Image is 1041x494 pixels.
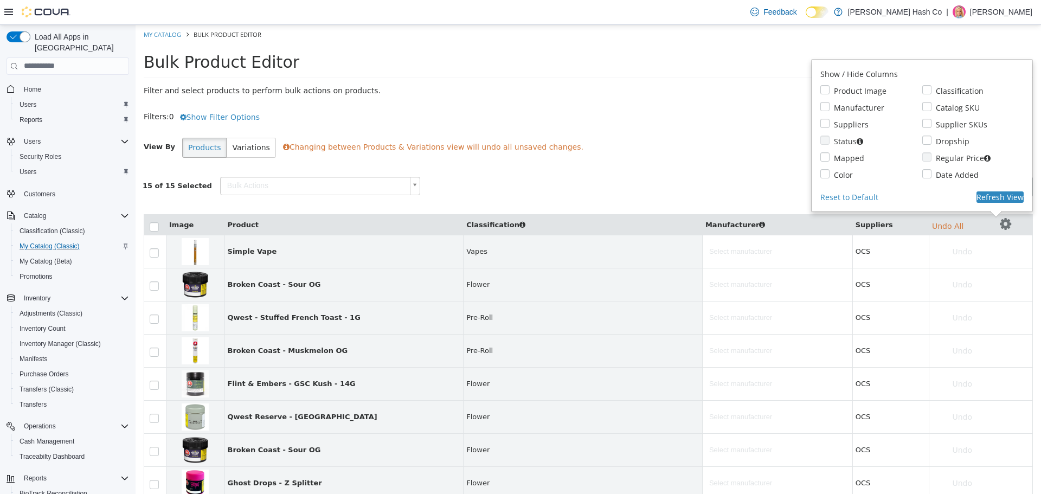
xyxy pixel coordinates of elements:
a: Adjustments (Classic) [15,307,87,320]
span: Select manufacturer [567,343,717,375]
button: Operations [2,419,133,434]
span: View By [8,118,40,126]
span: Classification [331,196,384,204]
a: Select manufacturer [567,310,717,342]
span: Flower [331,453,564,464]
span: Bulk Product Editor [8,28,164,47]
button: Transfers (Classic) [11,382,133,397]
span: Pre-Roll [331,320,564,331]
span: My Catalog (Classic) [20,242,80,251]
span: Reports [20,116,42,124]
button: Products [47,113,91,133]
a: Select manufacturer [567,442,717,474]
th: Image [31,190,89,210]
span: Traceabilty Dashboard [20,452,85,461]
span: Select manufacturer [567,210,717,243]
button: Cash Management [11,434,133,449]
a: My Catalog (Classic) [15,240,84,253]
a: Users [15,98,41,111]
button: Users [11,164,133,179]
span: Adjustments (Classic) [15,307,129,320]
strong: Qwest Reserve - [GEOGRAPHIC_DATA] [92,387,325,397]
span: OCS [720,320,791,331]
span: Reports [24,474,47,483]
span: OCS [720,387,791,397]
th: Suppliers [717,190,793,210]
button: Users [2,134,133,149]
a: Bulk Actions [85,152,285,170]
button: Promotions [11,269,133,284]
a: Traceabilty Dashboard [15,450,89,463]
span: Inventory [24,294,50,303]
span: Bulk Actions [85,152,270,170]
span: Adjustments (Classic) [20,309,82,318]
span: Bulk Product Editor [58,5,126,14]
button: Traceabilty Dashboard [11,449,133,464]
span: Promotions [15,270,129,283]
button: Undo [811,448,843,469]
a: Reports [15,113,47,126]
button: Variations [91,113,140,133]
span: Inventory Count [20,324,66,333]
span: Transfers (Classic) [20,385,74,394]
img: 150 [46,312,73,339]
strong: Broken Coast - Sour OG [92,420,325,431]
span: Customers [24,190,55,198]
img: 150 [46,345,73,373]
button: Users [20,135,45,148]
span: Flower [331,354,564,364]
a: Inventory Manager (Classic) [15,337,105,350]
button: Transfers [11,397,133,412]
a: Select manufacturer [567,409,717,441]
span: Purchase Orders [20,370,69,378]
span: OCS [720,354,791,364]
span: Users [20,168,36,176]
button: Catalog [20,209,50,222]
span: OCS [720,254,791,265]
span: Security Roles [20,152,61,161]
p: [PERSON_NAME] Hash Co [848,5,942,18]
span: Classification (Classic) [20,227,85,235]
span: OCS [720,287,791,298]
span: Inventory [20,292,129,305]
span: My Catalog (Beta) [15,255,129,268]
p: Filter and select products to perform bulk actions on products. [8,60,897,72]
a: Cash Management [15,435,79,448]
strong: Flint & Embers - GSC Kush - 14G [92,354,325,364]
span: Select manufacturer [567,243,717,276]
span: Purchase Orders [15,368,129,381]
img: 150 [46,445,73,472]
span: Classification (Classic) [15,224,129,238]
a: Select manufacturer [567,376,717,408]
span: Operations [24,422,56,431]
span: Flower [331,420,564,431]
span: Users [15,165,129,178]
strong: Broken Coast - Sour OG [92,254,325,265]
span: 0 [34,87,38,96]
span: Inventory Manager (Classic) [15,337,129,350]
span: Promotions [20,272,53,281]
button: Adjustments (Classic) [11,306,133,321]
button: Undo [811,250,843,270]
span: OCS [720,453,791,464]
span: Security Roles [15,150,129,163]
a: Users [15,165,41,178]
button: Inventory Manager (Classic) [11,336,133,351]
span: Operations [20,420,129,433]
span: Inventory Count [15,322,129,335]
span: Users [15,98,129,111]
button: Undo [811,283,843,303]
a: Classification (Classic) [15,224,89,238]
div: Kate-Lyn Harasyn [953,5,966,18]
a: Transfers [15,398,51,411]
button: Undo [811,382,843,402]
span: Flower [331,387,564,397]
button: Inventory [2,291,133,306]
img: 150 [46,378,73,406]
button: Users [11,97,133,112]
span: Transfers (Classic) [15,383,129,396]
button: Undo [811,415,843,435]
